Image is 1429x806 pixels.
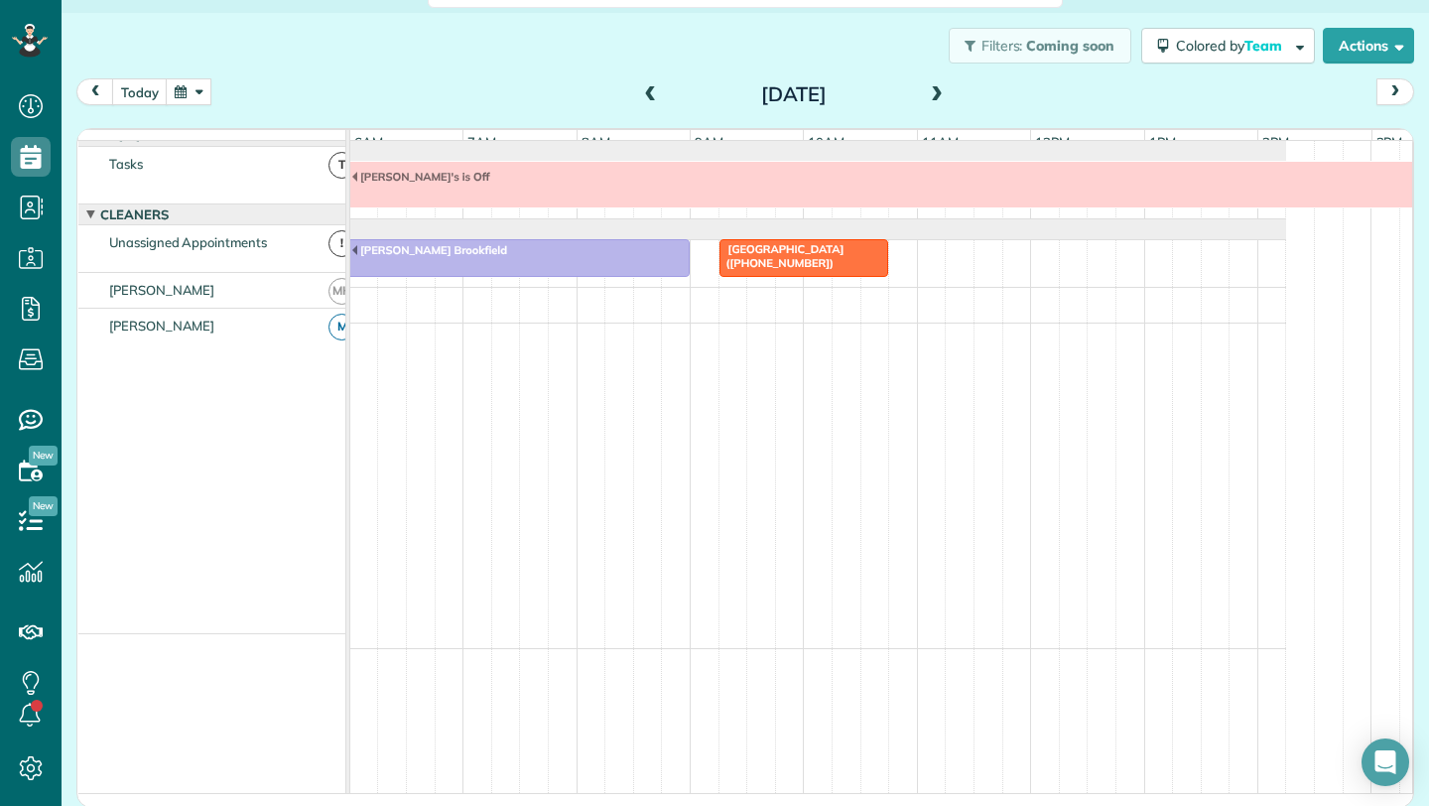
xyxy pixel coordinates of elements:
[105,282,219,298] span: [PERSON_NAME]
[76,78,114,105] button: prev
[1372,134,1407,150] span: 3pm
[463,134,500,150] span: 7am
[1145,134,1180,150] span: 1pm
[1026,37,1115,55] span: Coming soon
[670,83,918,105] h2: [DATE]
[1031,134,1074,150] span: 12pm
[328,314,355,340] span: M
[1376,78,1414,105] button: next
[328,152,355,179] span: T
[1323,28,1414,64] button: Actions
[1244,37,1285,55] span: Team
[328,230,355,257] span: !
[918,134,963,150] span: 11am
[1362,739,1409,786] div: Open Intercom Messenger
[981,37,1023,55] span: Filters:
[1176,37,1289,55] span: Colored by
[691,134,727,150] span: 9am
[29,446,58,466] span: New
[112,78,168,105] button: today
[1141,28,1315,64] button: Colored byTeam
[105,234,271,250] span: Unassigned Appointments
[1258,134,1293,150] span: 2pm
[718,242,844,270] span: [GEOGRAPHIC_DATA] ([PHONE_NUMBER])
[105,318,219,334] span: [PERSON_NAME]
[328,278,355,305] span: MH
[350,134,387,150] span: 6am
[96,206,173,222] span: Cleaners
[578,134,614,150] span: 8am
[29,496,58,516] span: New
[804,134,848,150] span: 10am
[105,156,147,172] span: Tasks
